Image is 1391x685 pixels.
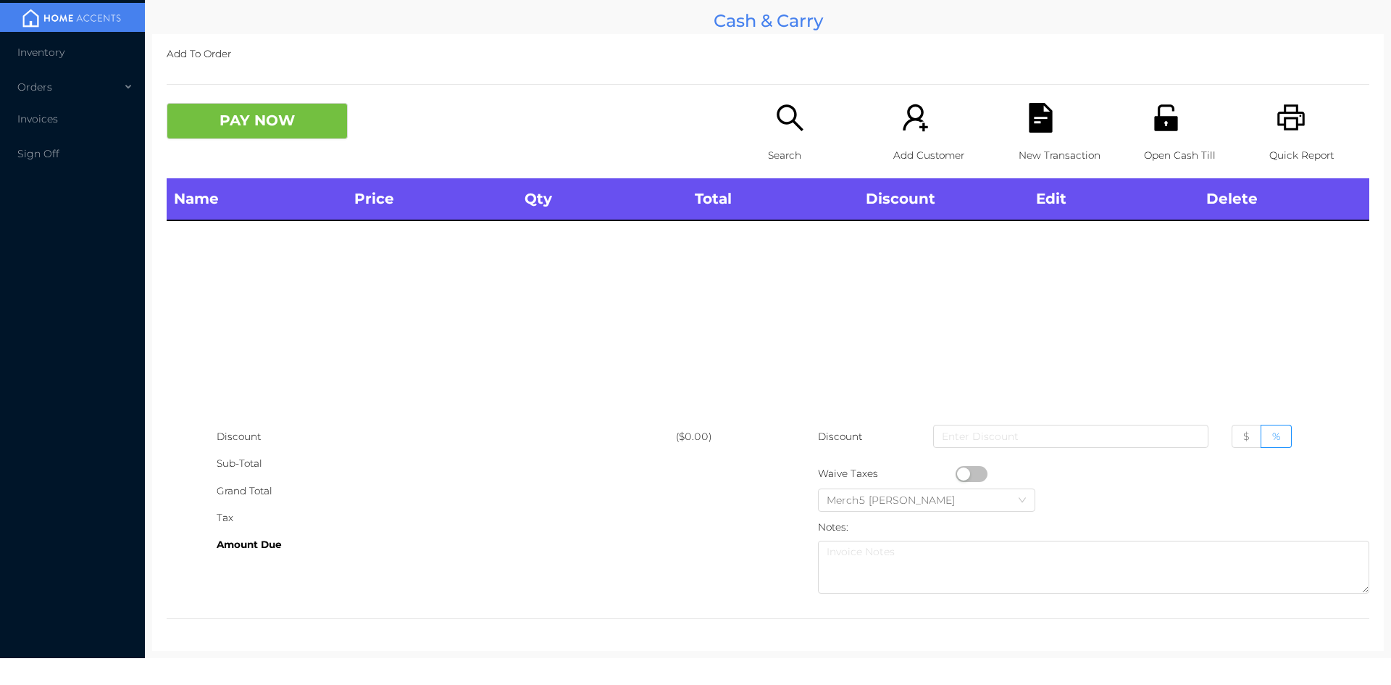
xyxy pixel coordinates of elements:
span: Sign Off [17,147,59,160]
img: mainBanner [17,7,126,29]
i: icon: user-add [901,103,930,133]
div: Cash & Carry [152,7,1384,34]
div: Grand Total [217,478,676,505]
div: Sub-Total [217,450,676,477]
i: icon: file-text [1026,103,1056,133]
th: Name [167,178,347,220]
th: Qty [517,178,688,220]
p: Search [768,142,868,169]
th: Discount [859,178,1029,220]
div: Discount [217,423,676,450]
div: ($0.00) [676,423,768,450]
span: Inventory [17,46,64,59]
div: Amount Due [217,531,676,558]
p: Add To Order [167,41,1369,67]
p: Quick Report [1269,142,1369,169]
span: $ [1243,430,1250,443]
i: icon: search [775,103,805,133]
span: Invoices [17,112,58,125]
div: Waive Taxes [818,460,956,487]
span: % [1272,430,1280,443]
i: icon: printer [1277,103,1306,133]
th: Price [347,178,517,220]
i: icon: unlock [1151,103,1181,133]
p: New Transaction [1019,142,1119,169]
th: Total [688,178,858,220]
p: Add Customer [893,142,993,169]
button: PAY NOW [167,103,348,139]
th: Delete [1199,178,1369,220]
p: Discount [818,423,864,450]
i: icon: down [1018,496,1027,506]
div: Merch5 Lawrence [827,489,969,511]
th: Edit [1029,178,1199,220]
p: Open Cash Till [1144,142,1244,169]
div: Tax [217,505,676,531]
input: Enter Discount [933,425,1208,448]
label: Notes: [818,521,848,533]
